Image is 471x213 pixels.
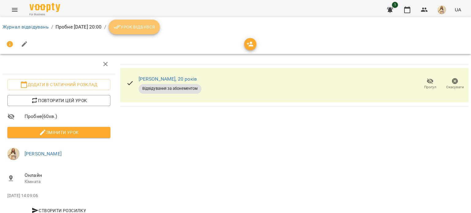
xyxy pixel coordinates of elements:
button: Menu [7,2,22,17]
span: Урок відбувся [113,23,155,31]
li: / [51,23,53,31]
span: Повторити цей урок [12,97,105,104]
a: Журнал відвідувань [2,24,49,30]
button: Скасувати [442,75,467,93]
p: Пробне [DATE] 20:00 [56,23,102,31]
button: Повторити цей урок [7,95,110,106]
a: [PERSON_NAME] [25,151,62,157]
nav: breadcrumb [2,20,469,34]
span: Додати в статичний розклад [12,81,105,88]
button: Урок відбувся [109,20,160,34]
li: / [104,23,106,31]
img: 11d8f0996dfd046a8fdfc6cf4aa1cc70.jpg [438,6,446,14]
button: Прогул [418,75,442,93]
span: Відвідування за абонементом [139,86,201,91]
p: [DATE] 14:09:06 [7,193,110,199]
span: 1 [392,2,398,8]
button: Змінити урок [7,127,110,138]
span: Прогул [424,85,436,90]
button: Додати в статичний розклад [7,79,110,90]
span: For Business [29,13,60,17]
span: Пробне ( 60 хв. ) [25,113,110,120]
span: Онлайн [25,172,110,179]
span: Змінити урок [12,129,105,136]
span: Скасувати [446,85,464,90]
a: [PERSON_NAME], 20 років [139,76,197,82]
img: 11d8f0996dfd046a8fdfc6cf4aa1cc70.jpg [7,148,20,160]
span: UA [455,6,461,13]
p: Кімната [25,179,110,185]
button: UA [452,4,464,15]
img: Voopty Logo [29,3,60,12]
